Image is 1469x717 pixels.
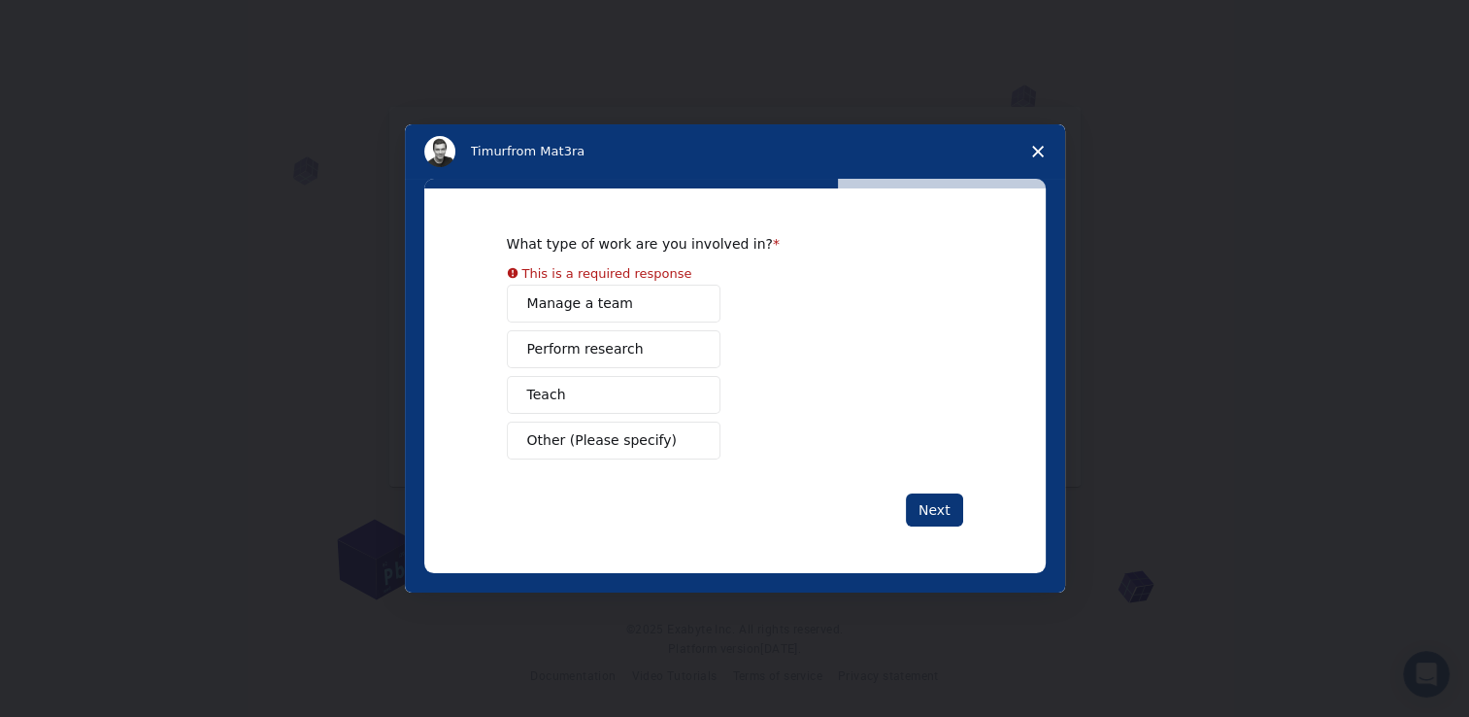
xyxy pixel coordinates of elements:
[906,494,963,527] button: Next
[39,14,108,31] span: Suporte
[527,293,633,314] span: Manage a team
[527,430,677,451] span: Other (Please specify)
[471,144,507,158] span: Timur
[507,330,720,368] button: Perform research
[507,376,720,414] button: Teach
[507,235,934,253] div: What type of work are you involved in?
[507,144,584,158] span: from Mat3ra
[527,385,566,405] span: Teach
[507,285,720,323] button: Manage a team
[424,136,455,167] img: Profile image for Timur
[527,339,644,359] span: Perform research
[522,262,692,284] div: This is a required response
[1011,124,1065,179] span: Close survey
[507,422,720,460] button: Other (Please specify)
